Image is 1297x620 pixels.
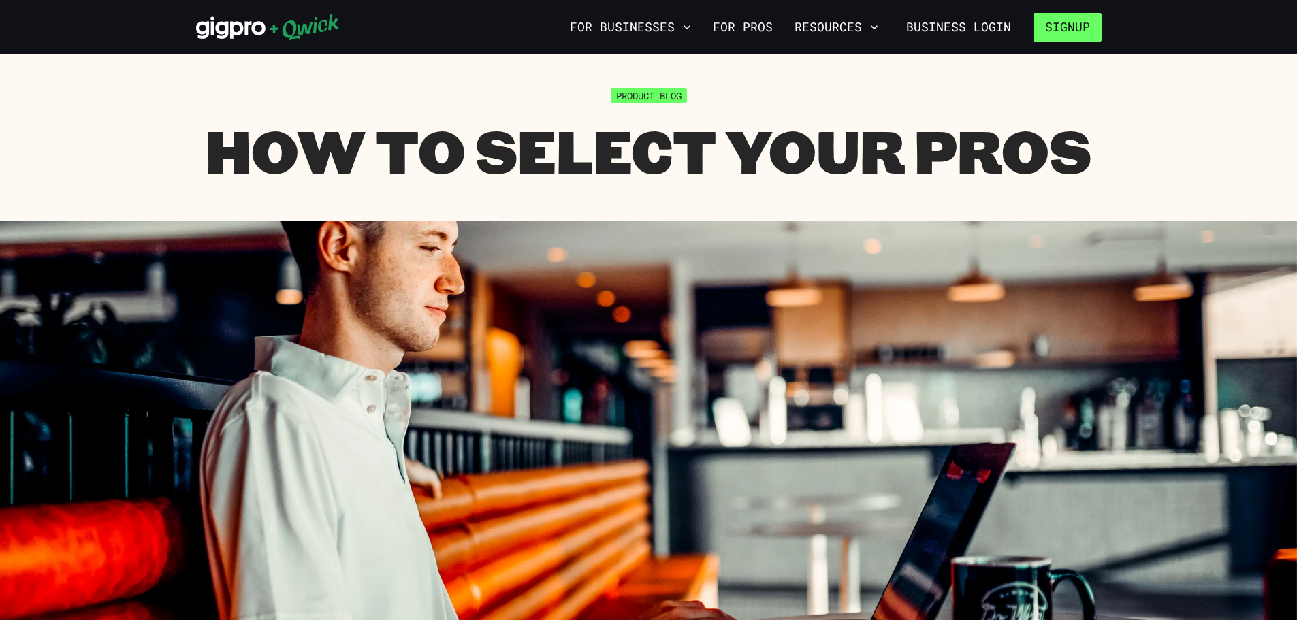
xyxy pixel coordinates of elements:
a: For Pros [707,16,778,39]
span: Product Blog [611,88,687,103]
h1: How to Select Your Pros [206,114,1091,187]
a: Business Login [895,13,1023,42]
button: Resources [789,16,884,39]
button: Signup [1034,13,1102,42]
button: For Businesses [564,16,696,39]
